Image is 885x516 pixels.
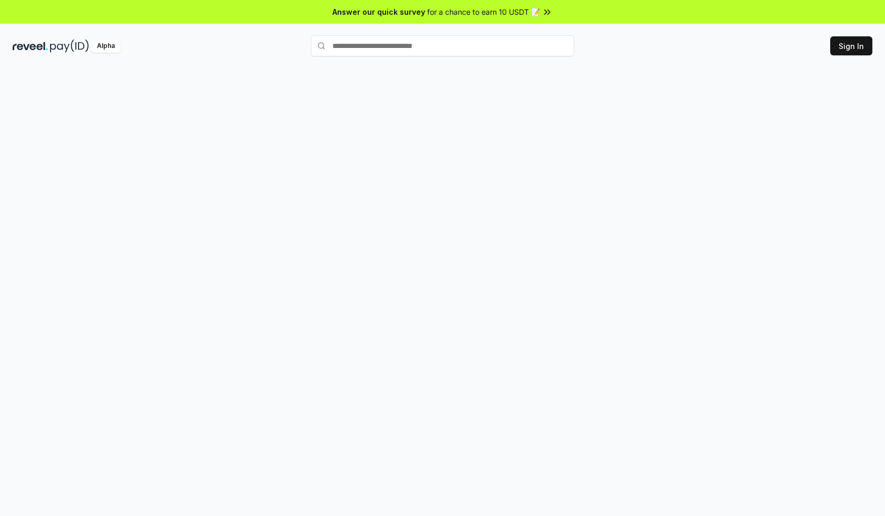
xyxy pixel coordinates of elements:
[50,40,89,53] img: pay_id
[13,40,48,53] img: reveel_dark
[830,36,872,55] button: Sign In
[91,40,121,53] div: Alpha
[427,6,540,17] span: for a chance to earn 10 USDT 📝
[332,6,425,17] span: Answer our quick survey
